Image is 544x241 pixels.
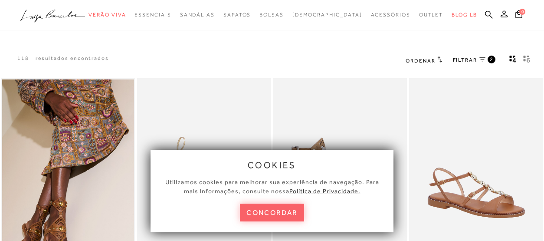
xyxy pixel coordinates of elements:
p: resultados encontrados [36,55,109,62]
span: Utilizamos cookies para melhorar sua experiência de navegação. Para mais informações, consulte nossa [165,178,379,195]
span: BLOG LB [452,12,477,18]
a: noSubCategoriesText [371,7,410,23]
span: Sapatos [223,12,251,18]
span: [DEMOGRAPHIC_DATA] [292,12,362,18]
span: 2 [490,56,494,63]
a: noSubCategoriesText [88,7,126,23]
span: 0 [519,9,525,15]
p: 118 [17,55,29,62]
span: FILTRAR [453,56,477,64]
button: concordar [240,204,304,221]
span: Essenciais [134,12,171,18]
span: cookies [248,160,296,170]
button: Mostrar 4 produtos por linha [507,55,519,66]
span: Acessórios [371,12,410,18]
button: gridText6Desc [521,55,533,66]
span: Verão Viva [88,12,126,18]
a: noSubCategoriesText [419,7,443,23]
a: noSubCategoriesText [134,7,171,23]
button: 0 [513,10,525,21]
span: Sandálias [180,12,215,18]
a: noSubCategoriesText [223,7,251,23]
a: Política de Privacidade. [289,188,360,195]
a: noSubCategoriesText [292,7,362,23]
span: Ordenar [406,58,435,64]
span: Outlet [419,12,443,18]
a: noSubCategoriesText [259,7,284,23]
a: noSubCategoriesText [180,7,215,23]
span: Bolsas [259,12,284,18]
a: BLOG LB [452,7,477,23]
